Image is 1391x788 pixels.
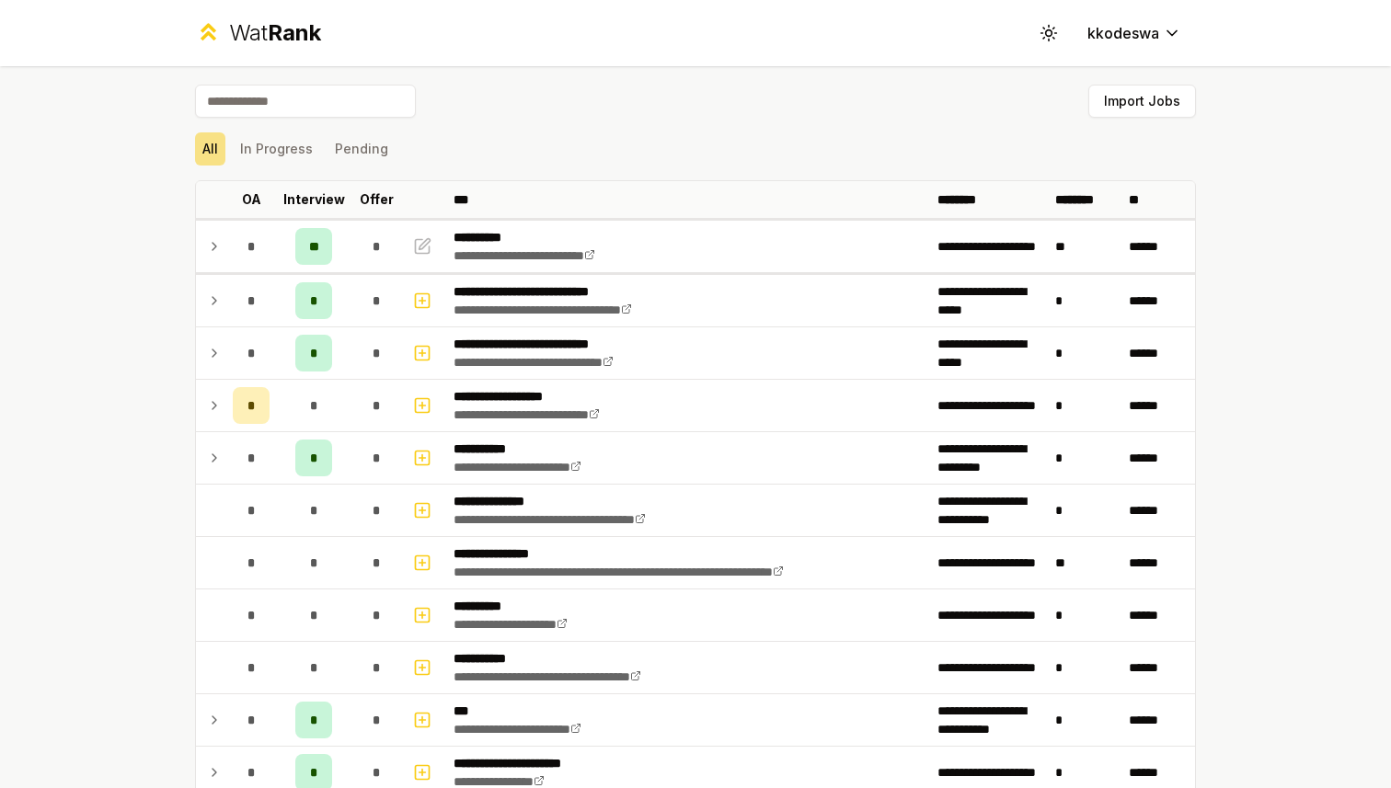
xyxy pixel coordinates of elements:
p: OA [242,190,261,209]
p: Interview [283,190,345,209]
button: Import Jobs [1088,85,1196,118]
button: Pending [328,132,396,166]
button: In Progress [233,132,320,166]
div: Wat [229,18,321,48]
span: kkodeswa [1087,22,1159,44]
button: kkodeswa [1073,17,1196,50]
a: WatRank [195,18,321,48]
button: All [195,132,225,166]
span: Rank [268,19,321,46]
p: Offer [360,190,394,209]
